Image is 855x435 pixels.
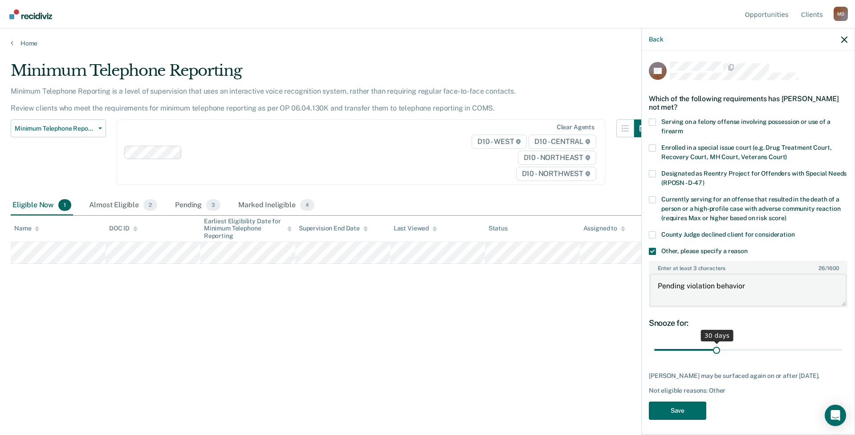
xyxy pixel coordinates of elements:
[661,118,831,135] span: Serving on a felony offense involving possession or use of a firearm
[825,405,846,426] div: Open Intercom Messenger
[661,144,831,160] span: Enrolled in a special issue court (e.g. Drug Treatment Court, Recovery Court, MH Court, Veterans ...
[701,330,733,341] div: 30 days
[583,225,625,232] div: Assigned to
[649,387,847,394] div: Not eligible reasons: Other
[11,196,73,215] div: Eligible Now
[143,199,157,211] span: 2
[818,265,839,271] span: / 1600
[649,402,706,420] button: Save
[9,9,52,19] img: Recidiviz
[529,135,596,149] span: D10 - CENTRAL
[299,225,368,232] div: Supervision End Date
[394,225,437,232] div: Last Viewed
[516,167,596,181] span: D10 - NORTHWEST
[834,7,848,21] button: Profile dropdown button
[650,262,847,271] label: Enter at least 3 characters
[834,7,848,21] div: M D
[818,265,825,271] span: 26
[204,217,292,240] div: Earliest Eligibility Date for Minimum Telephone Reporting
[300,199,314,211] span: 4
[11,87,516,112] p: Minimum Telephone Reporting is a level of supervision that uses an interactive voice recognition ...
[236,196,316,215] div: Marked Ineligible
[661,170,847,186] span: Designated as Reentry Project for Offenders with Special Needs (RPOSN - D-47)
[11,39,844,47] a: Home
[557,123,594,131] div: Clear agents
[472,135,527,149] span: D10 - WEST
[489,225,508,232] div: Status
[661,196,840,222] span: Currently serving for an offense that resulted in the death of a person or a high-profile case wi...
[173,196,222,215] div: Pending
[15,125,95,132] span: Minimum Telephone Reporting
[650,274,847,307] textarea: Pending violation behavior
[518,151,596,165] span: D10 - NORTHEAST
[109,225,138,232] div: DOC ID
[649,318,847,328] div: Snooze for:
[661,247,748,254] span: Other, please specify a reason
[14,225,39,232] div: Name
[11,62,652,87] div: Minimum Telephone Reporting
[87,196,159,215] div: Almost Eligible
[649,87,847,119] div: Which of the following requirements has [PERSON_NAME] not met?
[206,199,220,211] span: 3
[649,36,663,43] button: Back
[58,199,71,211] span: 1
[649,372,847,380] div: [PERSON_NAME] may be surfaced again on or after [DATE].
[661,231,795,238] span: County Judge declined client for consideration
